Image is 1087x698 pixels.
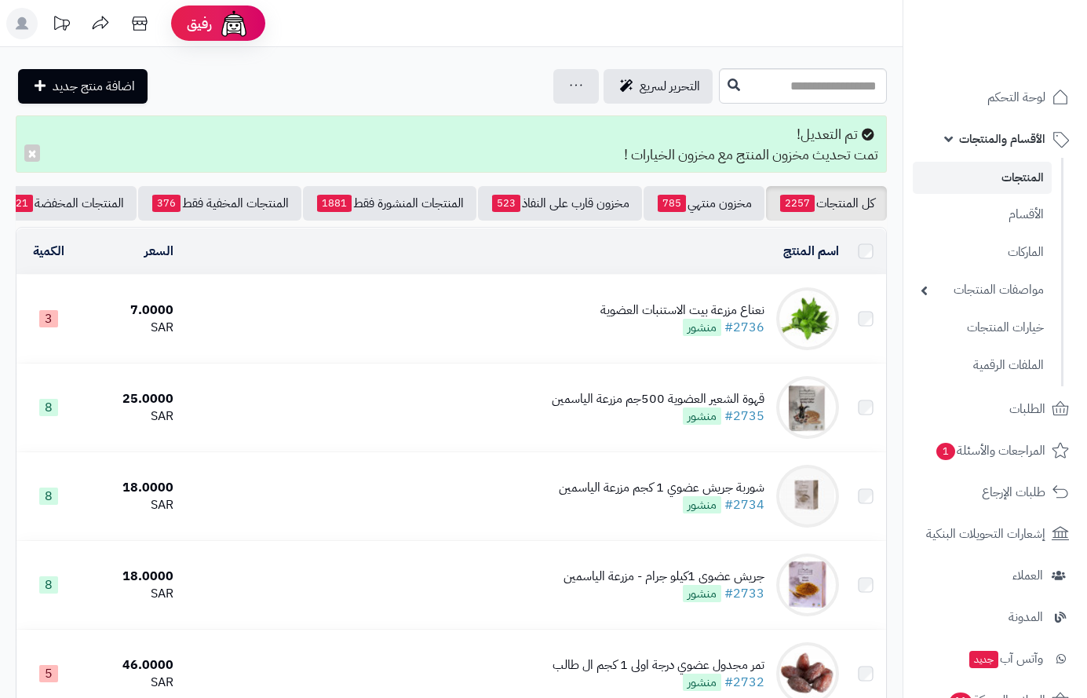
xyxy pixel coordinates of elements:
span: منشور [683,674,721,691]
img: شوربة جريش عضوي 1 كجم مزرعة الياسمين [776,465,839,528]
div: نعناع مزرعة بيت الاستنبات العضوية [600,301,764,320]
div: 18.0000 [87,568,174,586]
span: المراجعات والأسئلة [935,440,1045,462]
span: 8 [39,576,58,594]
span: جديد [969,651,998,668]
img: ai-face.png [218,8,250,39]
div: 7.0000 [87,301,174,320]
a: مخزون قارب على النفاذ523 [478,186,642,221]
div: قهوة الشعير العضوية 500جم مزرعة الياسمين [552,390,764,408]
a: الماركات [913,236,1052,269]
div: SAR [87,407,174,426]
span: منشور [683,319,721,336]
div: تمر مجدول عضوي درجة اولى 1 كجم ال طالب [553,656,764,674]
span: 5 [39,665,58,682]
span: لوحة التحكم [987,86,1045,108]
div: شوربة جريش عضوي 1 كجم مزرعة الياسمين [559,479,764,497]
a: مواصفات المنتجات [913,273,1052,307]
span: 1881 [317,195,352,212]
span: التحرير لسريع [640,77,700,96]
a: العملاء [913,557,1078,594]
a: كل المنتجات2257 [766,186,887,221]
a: مخزون منتهي785 [644,186,764,221]
a: #2734 [724,495,764,514]
span: المدونة [1009,606,1043,628]
a: #2732 [724,673,764,692]
span: رفيق [187,14,212,33]
span: وآتس آب [968,648,1043,670]
img: logo-2.png [980,38,1072,71]
div: تم التعديل! تمت تحديث مخزون المنتج مع مخزون الخيارات ! [16,115,887,173]
a: اسم المنتج [783,242,839,261]
a: خيارات المنتجات [913,311,1052,345]
span: 8 [39,488,58,505]
a: #2735 [724,407,764,426]
div: جريش عضوي 1كيلو جرام - مزرعة الياسمين [564,568,764,586]
a: المنتجات المخفية فقط376 [138,186,301,221]
a: #2733 [724,584,764,603]
span: 3 [39,310,58,327]
a: الكمية [33,242,64,261]
a: تحديثات المنصة [42,8,81,43]
div: SAR [87,585,174,603]
span: اضافة منتج جديد [53,77,135,96]
span: 1 [936,442,955,459]
span: طلبات الإرجاع [982,481,1045,503]
a: #2736 [724,318,764,337]
a: إشعارات التحويلات البنكية [913,515,1078,553]
img: جريش عضوي 1كيلو جرام - مزرعة الياسمين [776,554,839,616]
a: المدونة [913,598,1078,636]
span: منشور [683,407,721,425]
span: إشعارات التحويلات البنكية [926,523,1045,545]
span: 2257 [780,195,815,212]
div: SAR [87,496,174,514]
span: منشور [683,496,721,513]
a: الأقسام [913,198,1052,232]
span: الطلبات [1009,398,1045,420]
span: العملاء [1012,565,1043,587]
span: 8 [39,399,58,416]
a: الملفات الرقمية [913,349,1052,382]
a: المراجعات والأسئلة1 [913,432,1078,470]
span: 523 [492,195,520,212]
a: السعر [144,242,173,261]
img: نعناع مزرعة بيت الاستنبات العضوية [776,287,839,350]
a: المنتجات المنشورة فقط1881 [303,186,476,221]
span: الأقسام والمنتجات [959,128,1045,150]
span: 376 [152,195,181,212]
div: 25.0000 [87,390,174,408]
a: وآتس آبجديد [913,640,1078,678]
span: منشور [683,585,721,602]
a: طلبات الإرجاع [913,473,1078,511]
a: التحرير لسريع [604,69,713,104]
div: SAR [87,674,174,692]
div: 18.0000 [87,479,174,497]
button: × [24,144,40,162]
span: 21 [11,195,33,212]
span: 785 [658,195,686,212]
img: قهوة الشعير العضوية 500جم مزرعة الياسمين [776,376,839,439]
a: الطلبات [913,390,1078,428]
a: المنتجات [913,162,1052,194]
a: لوحة التحكم [913,79,1078,116]
div: SAR [87,319,174,337]
a: اضافة منتج جديد [18,69,148,104]
div: 46.0000 [87,656,174,674]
